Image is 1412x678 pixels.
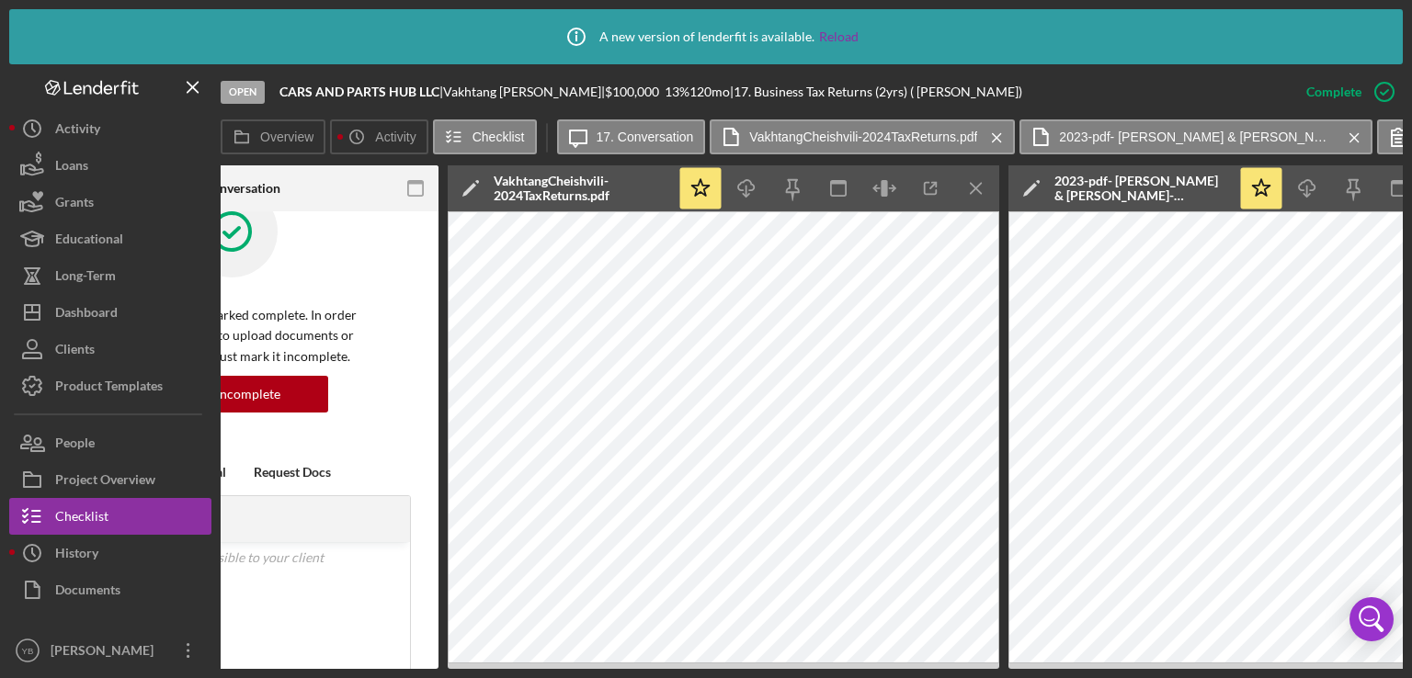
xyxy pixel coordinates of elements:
[1306,73,1361,110] div: Complete
[375,130,416,144] label: Activity
[9,424,211,461] button: People
[135,376,328,412] button: Mark Incomplete
[254,458,331,486] div: Request Docs
[9,184,211,220] button: Grants
[9,498,211,535] button: Checklist
[605,84,659,99] span: $100,000
[22,646,34,656] text: YB
[9,461,211,498] button: Project Overview
[9,571,211,608] button: Documents
[221,81,265,104] div: Open
[9,535,211,571] button: History
[557,119,706,154] button: 17. Conversation
[55,535,98,576] div: History
[55,331,95,372] div: Clients
[55,184,94,225] div: Grants
[1059,130,1335,144] label: 2023-pdf- [PERSON_NAME] & [PERSON_NAME]- AGROPACK, SWEEATERS_Filing (1).pdf
[1349,597,1394,641] div: Open Intercom Messenger
[689,85,730,99] div: 120 mo
[260,130,313,144] label: Overview
[819,29,859,44] a: Reload
[473,130,525,144] label: Checklist
[1288,73,1403,110] button: Complete
[330,119,427,154] button: Activity
[279,84,439,99] b: CARS AND PARTS HUB LLC
[245,458,340,486] button: Request Docs
[221,119,325,154] button: Overview
[9,294,211,331] button: Dashboard
[1054,174,1229,203] div: 2023-pdf- [PERSON_NAME] & [PERSON_NAME]- AGROPACK, SWEEATERS_Filing (1).pdf
[55,110,100,152] div: Activity
[1019,119,1372,154] button: 2023-pdf- [PERSON_NAME] & [PERSON_NAME]- AGROPACK, SWEEATERS_Filing (1).pdf
[433,119,537,154] button: Checklist
[443,85,605,99] div: Vakhtang [PERSON_NAME] |
[9,147,211,184] button: Loans
[55,147,88,188] div: Loans
[55,424,95,466] div: People
[98,305,365,367] p: This item has been marked complete. In order for [PERSON_NAME] to upload documents or edit form d...
[279,85,443,99] div: |
[55,571,120,613] div: Documents
[9,220,211,257] button: Educational
[749,130,977,144] label: VakhtangCheishvili-2024TaxReturns.pdf
[9,331,211,367] button: Clients
[553,14,859,60] div: A new version of lenderfit is available.
[184,181,280,196] div: 17. Conversation
[9,367,211,404] button: Product Templates
[55,294,118,335] div: Dashboard
[730,85,1022,99] div: | 17. Business Tax Returns (2yrs) ( [PERSON_NAME])
[55,498,108,539] div: Checklist
[494,174,668,203] div: VakhtangCheishvili-2024TaxReturns.pdf
[597,130,694,144] label: 17. Conversation
[55,461,155,503] div: Project Overview
[55,257,116,299] div: Long-Term
[665,85,689,99] div: 13 %
[710,119,1015,154] button: VakhtangCheishvili-2024TaxReturns.pdf
[183,376,280,412] div: Mark Incomplete
[55,367,163,409] div: Product Templates
[9,257,211,294] button: Long-Term
[9,632,211,669] button: YB[PERSON_NAME]
[9,110,211,147] button: Activity
[46,632,165,673] div: [PERSON_NAME]
[55,220,123,262] div: Educational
